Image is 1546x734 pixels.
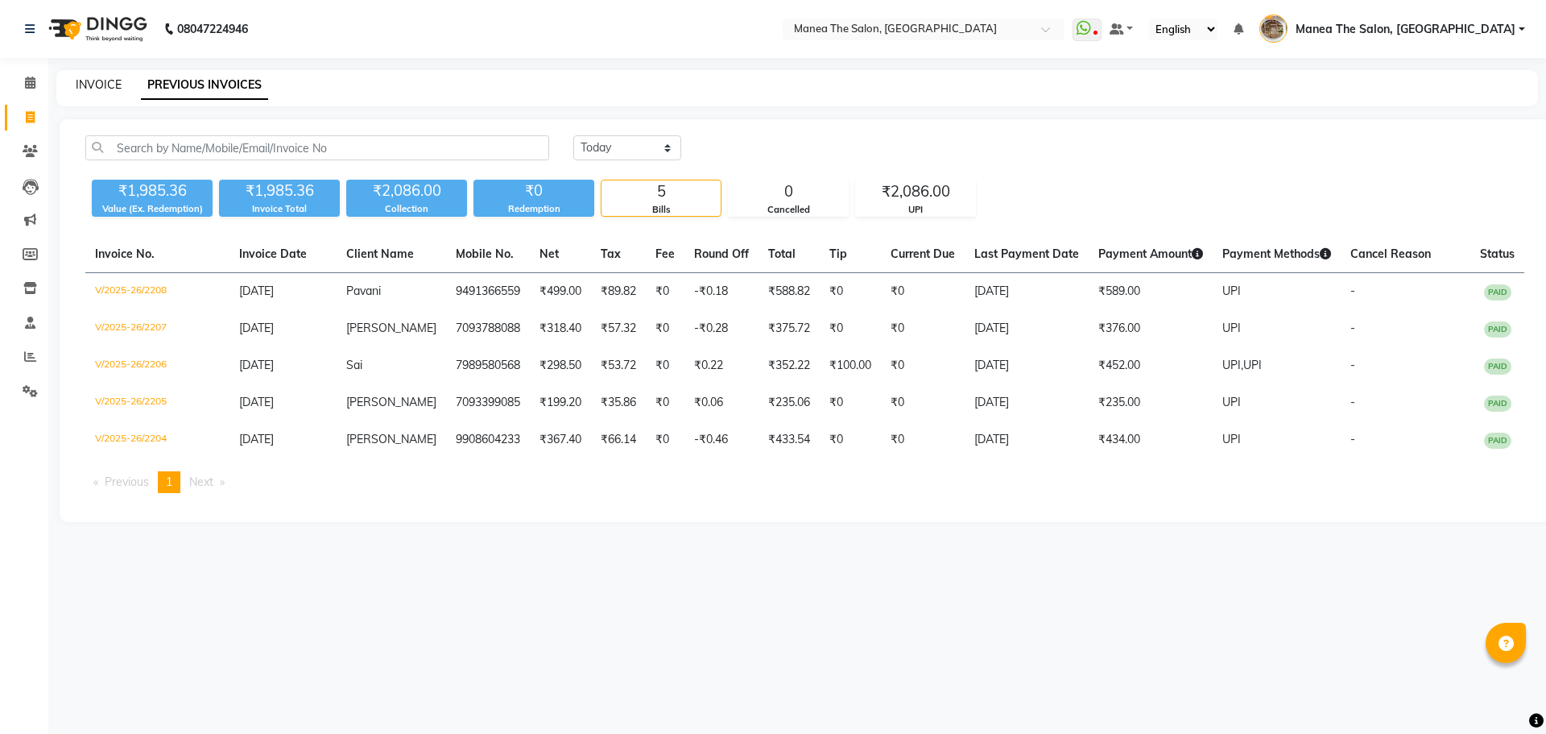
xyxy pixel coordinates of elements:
[219,202,340,216] div: Invoice Total
[41,6,151,52] img: logo
[1243,358,1262,372] span: UPI
[684,421,759,458] td: -₹0.46
[1350,358,1355,372] span: -
[92,180,213,202] div: ₹1,985.36
[820,310,881,347] td: ₹0
[85,384,229,421] td: V/2025-26/2205
[219,180,340,202] div: ₹1,985.36
[1089,310,1213,347] td: ₹376.00
[646,347,684,384] td: ₹0
[346,358,362,372] span: Sai
[601,203,721,217] div: Bills
[446,310,530,347] td: 7093788088
[820,384,881,421] td: ₹0
[85,347,229,384] td: V/2025-26/2206
[820,347,881,384] td: ₹100.00
[446,421,530,458] td: 9908604233
[1484,321,1511,338] span: PAID
[1350,395,1355,409] span: -
[92,202,213,216] div: Value (Ex. Redemption)
[729,180,848,203] div: 0
[239,358,274,372] span: [DATE]
[95,247,155,261] span: Invoice No.
[85,273,229,311] td: V/2025-26/2208
[1484,359,1511,375] span: PAID
[446,273,530,311] td: 9491366559
[881,310,965,347] td: ₹0
[1484,396,1511,412] span: PAID
[85,310,229,347] td: V/2025-26/2207
[759,347,820,384] td: ₹352.22
[76,77,122,92] a: INVOICE
[591,421,646,458] td: ₹66.14
[965,310,1089,347] td: [DATE]
[85,421,229,458] td: V/2025-26/2204
[1089,347,1213,384] td: ₹452.00
[446,347,530,384] td: 7989580568
[530,347,591,384] td: ₹298.50
[473,180,594,202] div: ₹0
[1484,284,1511,301] span: PAID
[591,273,646,311] td: ₹89.82
[684,310,759,347] td: -₹0.28
[974,247,1079,261] span: Last Payment Date
[759,310,820,347] td: ₹375.72
[646,421,684,458] td: ₹0
[965,347,1089,384] td: [DATE]
[1350,247,1431,261] span: Cancel Reason
[239,395,274,409] span: [DATE]
[1098,247,1203,261] span: Payment Amount
[239,321,274,335] span: [DATE]
[530,310,591,347] td: ₹318.40
[346,432,436,446] span: [PERSON_NAME]
[166,475,172,489] span: 1
[891,247,955,261] span: Current Due
[646,273,684,311] td: ₹0
[694,247,749,261] span: Round Off
[759,421,820,458] td: ₹433.54
[591,347,646,384] td: ₹53.72
[530,273,591,311] td: ₹499.00
[601,180,721,203] div: 5
[1222,358,1243,372] span: UPI,
[1222,247,1331,261] span: Payment Methods
[1350,321,1355,335] span: -
[141,71,268,100] a: PREVIOUS INVOICES
[1350,284,1355,298] span: -
[768,247,796,261] span: Total
[85,135,549,160] input: Search by Name/Mobile/Email/Invoice No
[1296,21,1515,38] span: Manea The Salon, [GEOGRAPHIC_DATA]
[729,203,848,217] div: Cancelled
[530,421,591,458] td: ₹367.40
[1222,432,1241,446] span: UPI
[239,247,307,261] span: Invoice Date
[856,180,975,203] div: ₹2,086.00
[1480,247,1515,261] span: Status
[856,203,975,217] div: UPI
[1350,432,1355,446] span: -
[1222,395,1241,409] span: UPI
[820,421,881,458] td: ₹0
[1089,273,1213,311] td: ₹589.00
[591,310,646,347] td: ₹57.32
[1484,433,1511,449] span: PAID
[105,475,149,489] span: Previous
[965,421,1089,458] td: [DATE]
[473,202,594,216] div: Redemption
[965,384,1089,421] td: [DATE]
[646,310,684,347] td: ₹0
[346,321,436,335] span: [PERSON_NAME]
[881,384,965,421] td: ₹0
[346,395,436,409] span: [PERSON_NAME]
[530,384,591,421] td: ₹199.20
[85,471,1524,493] nav: Pagination
[239,432,274,446] span: [DATE]
[591,384,646,421] td: ₹35.86
[346,284,381,298] span: Pavani
[881,347,965,384] td: ₹0
[829,247,847,261] span: Tip
[881,421,965,458] td: ₹0
[177,6,248,52] b: 08047224946
[239,284,274,298] span: [DATE]
[189,475,213,489] span: Next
